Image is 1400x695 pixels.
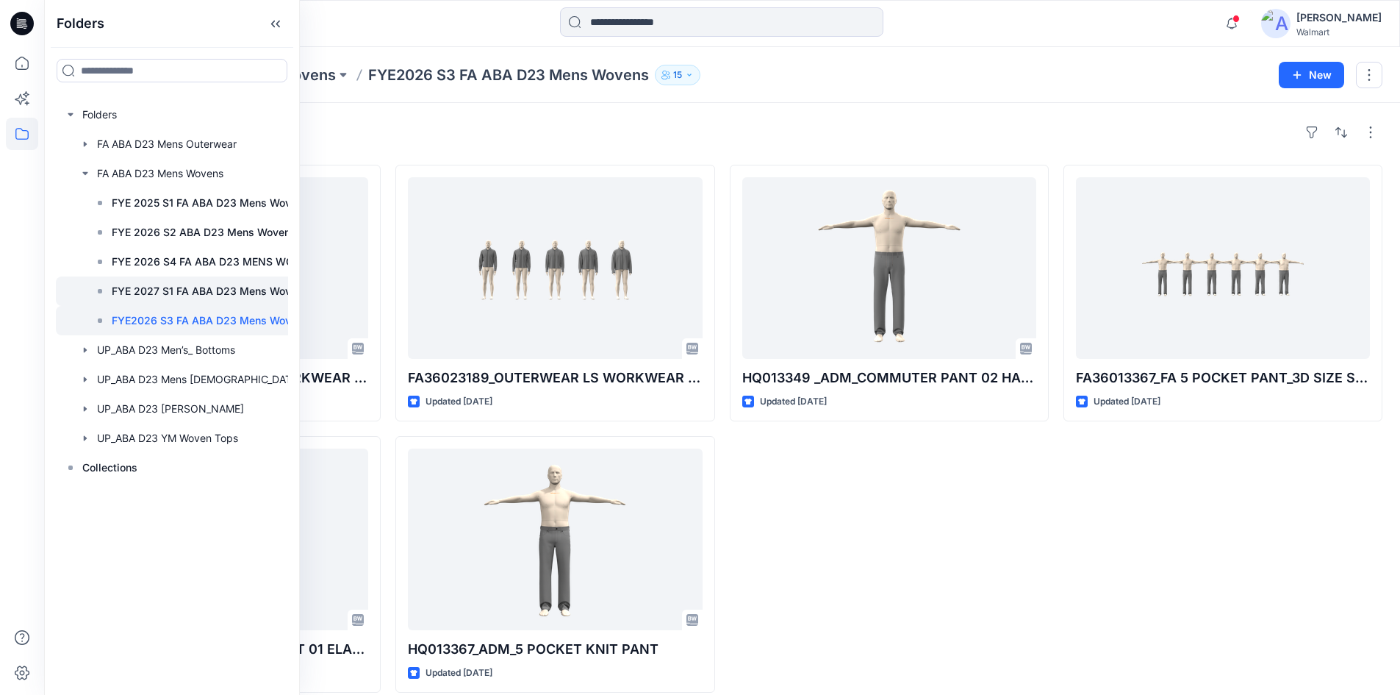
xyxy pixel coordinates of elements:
[1076,177,1370,359] a: FA36013367_FA 5 POCKET PANT_3D SIZE SET_REG
[408,639,702,660] p: HQ013367_ADM_5 POCKET KNIT PANT
[673,67,682,83] p: 15
[1076,368,1370,388] p: FA36013367_FA 5 POCKET PANT_3D SIZE SET_REG
[742,368,1036,388] p: HQ013349 _ADM_COMMUTER PANT 02 HALF ELASTIC WB
[112,282,309,300] p: FYE 2027 S1 FA ABA D23 Mens Wovens
[1279,62,1344,88] button: New
[760,394,827,410] p: Updated [DATE]
[426,666,492,681] p: Updated [DATE]
[1261,9,1290,38] img: avatar
[655,65,700,85] button: 15
[112,253,322,271] p: FYE 2026 S4 FA ABA D23 MENS WOVENS
[426,394,492,410] p: Updated [DATE]
[1296,26,1382,38] div: Walmart
[408,368,702,388] p: FA36023189_OUTERWEAR LS WORKWEAR JKT_3D SIZE SET_REG
[408,449,702,630] a: HQ013367_ADM_5 POCKET KNIT PANT
[112,224,296,241] p: FYE 2026 S2 ABA D23 Mens Wovens
[742,177,1036,359] a: HQ013349 _ADM_COMMUTER PANT 02 HALF ELASTIC WB
[82,459,137,477] p: Collections
[1296,9,1382,26] div: [PERSON_NAME]
[368,65,649,85] p: FYE2026 S3 FA ABA D23 Mens Wovens
[112,194,309,212] p: FYE 2025 S1 FA ABA D23 Mens Wovens
[1094,394,1160,410] p: Updated [DATE]
[408,177,702,359] a: FA36023189_OUTERWEAR LS WORKWEAR JKT_3D SIZE SET_REG
[112,312,309,329] p: FYE2026 S3 FA ABA D23 Mens Wovens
